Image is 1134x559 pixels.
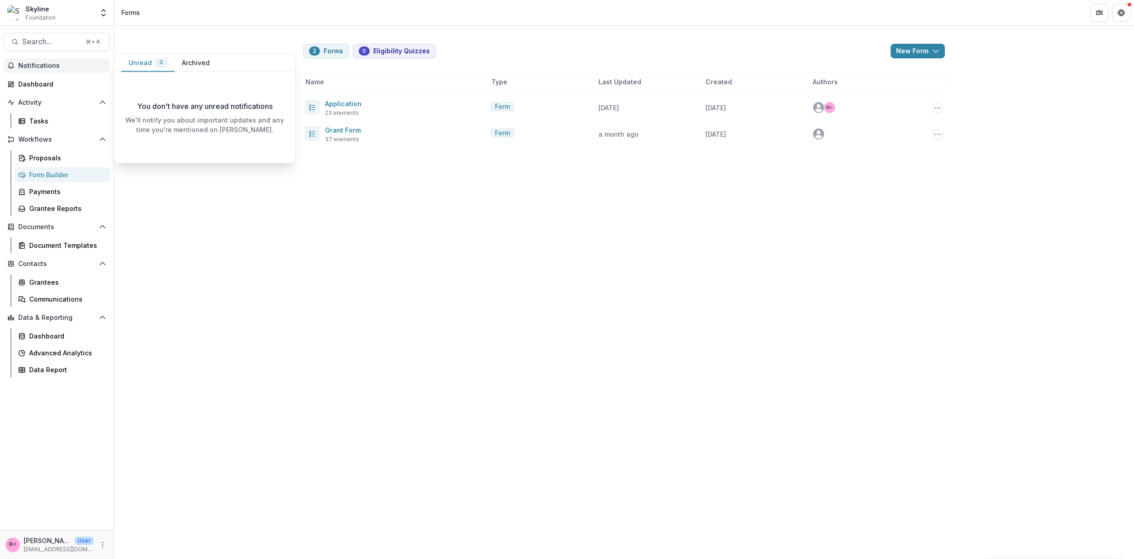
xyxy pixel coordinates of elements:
div: Grantee Reports [29,204,103,213]
a: Advanced Analytics [15,345,110,360]
a: Proposals [15,150,110,165]
button: Unread [121,54,175,72]
span: Form [495,129,510,137]
div: Document Templates [29,241,103,250]
span: Search... [22,37,80,46]
span: Authors [813,77,838,87]
a: Grantees [15,275,110,290]
nav: breadcrumb [118,6,144,19]
span: 2 [313,48,316,54]
button: Archived [175,54,217,72]
p: We'll notify you about important updates and any time you're mentioned on [PERSON_NAME]. [121,115,288,134]
button: Open Data & Reporting [4,310,110,325]
button: Open entity switcher [97,4,110,22]
div: Tasks [29,116,103,126]
div: Rose Brookhouse <rose@skylinefoundation.org> [826,105,832,110]
a: Grant Form [325,126,361,134]
button: More [97,539,108,550]
a: Payments [15,184,110,199]
div: Communications [29,294,103,304]
button: Options [932,129,943,140]
button: Search... [4,33,110,51]
button: Get Help [1112,4,1130,22]
div: Advanced Analytics [29,348,103,358]
span: Created [706,77,732,87]
button: Notifications [4,58,110,73]
span: Contacts [18,260,95,268]
div: Grantees [29,277,103,287]
a: Tasks [15,113,110,128]
div: Skyline [26,4,56,14]
div: Payments [29,187,103,196]
div: Dashboard [18,79,103,89]
span: [DATE] [598,104,619,112]
div: Proposals [29,153,103,163]
button: Partners [1090,4,1108,22]
button: Open Workflows [4,132,110,147]
a: Data Report [15,362,110,377]
button: Open Contacts [4,256,110,271]
a: Dashboard [4,77,110,92]
span: Workflows [18,136,95,144]
span: Data & Reporting [18,314,95,322]
button: Options [932,103,943,113]
div: Forms [121,8,140,17]
svg: avatar [813,128,824,139]
a: Application [325,100,361,108]
span: Foundation [26,14,56,22]
div: ⌘ + K [84,37,102,47]
button: Open Documents [4,220,110,234]
span: Last Updated [598,77,641,87]
button: Open Activity [4,95,110,110]
div: Dashboard [29,331,103,341]
span: [DATE] [706,104,726,112]
div: Rose Brookhouse <rose@skylinefoundation.org> [9,542,16,548]
span: Name [305,77,324,87]
p: You don't have any unread notifications [137,101,273,112]
span: Notifications [18,62,106,70]
svg: avatar [813,102,824,113]
span: Documents [18,223,95,231]
p: [PERSON_NAME] <[PERSON_NAME][EMAIL_ADDRESS][DOMAIN_NAME]> [24,536,71,545]
span: 0 [160,59,163,66]
a: Dashboard [15,328,110,344]
span: 37 elements [325,135,359,144]
span: 23 elements [325,109,359,117]
button: Eligibility Quizzes [353,44,436,58]
span: Form [495,103,510,111]
span: [DATE] [706,130,726,138]
button: New Form [891,44,945,58]
a: Grantee Reports [15,201,110,216]
p: User [75,537,93,545]
span: a month ago [598,130,639,138]
div: Data Report [29,365,103,374]
div: Form Builder [29,170,103,179]
span: Type [491,77,507,87]
a: Communications [15,292,110,307]
p: [EMAIL_ADDRESS][DOMAIN_NAME] [24,545,93,554]
a: Document Templates [15,238,110,253]
a: Form Builder [15,167,110,182]
span: 0 [362,48,366,54]
button: Forms [303,44,349,58]
img: Skyline [7,5,22,20]
span: Activity [18,99,95,107]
